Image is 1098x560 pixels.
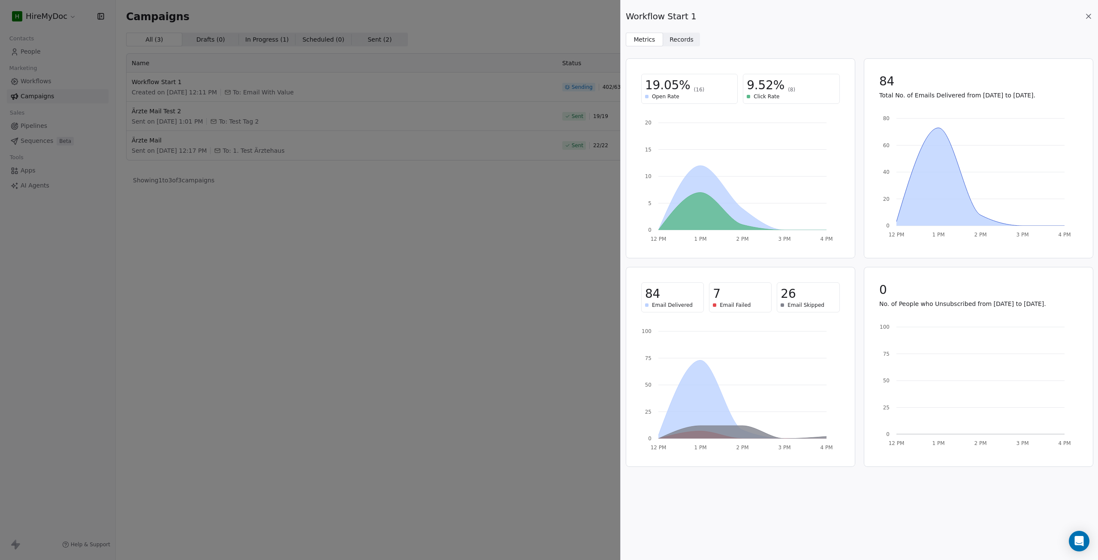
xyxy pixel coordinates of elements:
tspan: 25 [883,405,889,411]
span: 7 [713,286,721,302]
span: Email Failed [720,302,751,309]
tspan: 2 PM [974,232,986,238]
tspan: 80 [883,115,889,121]
span: 0 [879,282,887,298]
tspan: 1 PM [932,440,944,446]
tspan: 3 PM [1016,440,1029,446]
tspan: 5 [648,200,652,206]
tspan: 50 [883,378,889,384]
tspan: 50 [645,382,652,388]
tspan: 0 [648,227,652,233]
span: Email Skipped [787,302,824,309]
span: Click Rate [754,93,779,100]
tspan: 2 PM [974,440,986,446]
tspan: 3 PM [778,236,790,242]
tspan: 0 [648,436,652,442]
tspan: 1 PM [694,236,706,242]
tspan: 75 [645,355,652,361]
tspan: 40 [883,169,889,175]
span: Workflow Start 1 [626,10,697,22]
span: (16) [694,86,705,93]
tspan: 1 PM [694,445,706,451]
tspan: 3 PM [1016,232,1029,238]
span: Email Delivered [652,302,693,309]
span: 9.52% [747,78,784,93]
tspan: 20 [883,196,889,202]
p: Total No. of Emails Delivered from [DATE] to [DATE]. [879,91,1078,100]
tspan: 12 PM [888,232,904,238]
tspan: 20 [645,120,652,126]
span: 84 [645,286,660,302]
span: Open Rate [652,93,679,100]
tspan: 2 PM [736,445,748,451]
span: 19.05% [645,78,691,93]
tspan: 60 [883,142,889,148]
tspan: 15 [645,147,652,153]
tspan: 3 PM [778,445,790,451]
span: (8) [788,86,795,93]
tspan: 0 [886,431,890,437]
tspan: 100 [642,328,652,334]
tspan: 4 PM [1058,440,1071,446]
tspan: 2 PM [736,236,748,242]
tspan: 0 [886,223,890,229]
tspan: 12 PM [651,236,667,242]
tspan: 25 [645,409,652,415]
tspan: 12 PM [888,440,904,446]
tspan: 4 PM [1058,232,1071,238]
tspan: 75 [883,351,889,357]
tspan: 10 [645,173,652,179]
tspan: 12 PM [651,445,667,451]
tspan: 4 PM [820,445,833,451]
div: Open Intercom Messenger [1069,531,1089,551]
p: No. of People who Unsubscribed from [DATE] to [DATE]. [879,300,1078,308]
span: Records [670,35,694,44]
tspan: 1 PM [932,232,944,238]
span: 84 [879,74,894,89]
tspan: 100 [880,324,890,330]
tspan: 4 PM [820,236,833,242]
span: 26 [781,286,796,302]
